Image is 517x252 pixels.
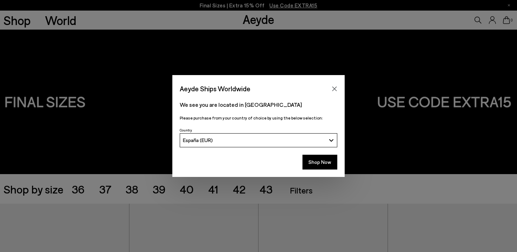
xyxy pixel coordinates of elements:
p: We see you are located in [GEOGRAPHIC_DATA] [180,100,337,109]
button: Shop Now [302,155,337,170]
button: Close [329,84,340,94]
span: Aeyde Ships Worldwide [180,82,250,95]
span: Country [180,128,192,132]
p: Please purchase from your country of choice by using the below selection: [180,115,337,121]
span: España (EUR) [183,137,213,143]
